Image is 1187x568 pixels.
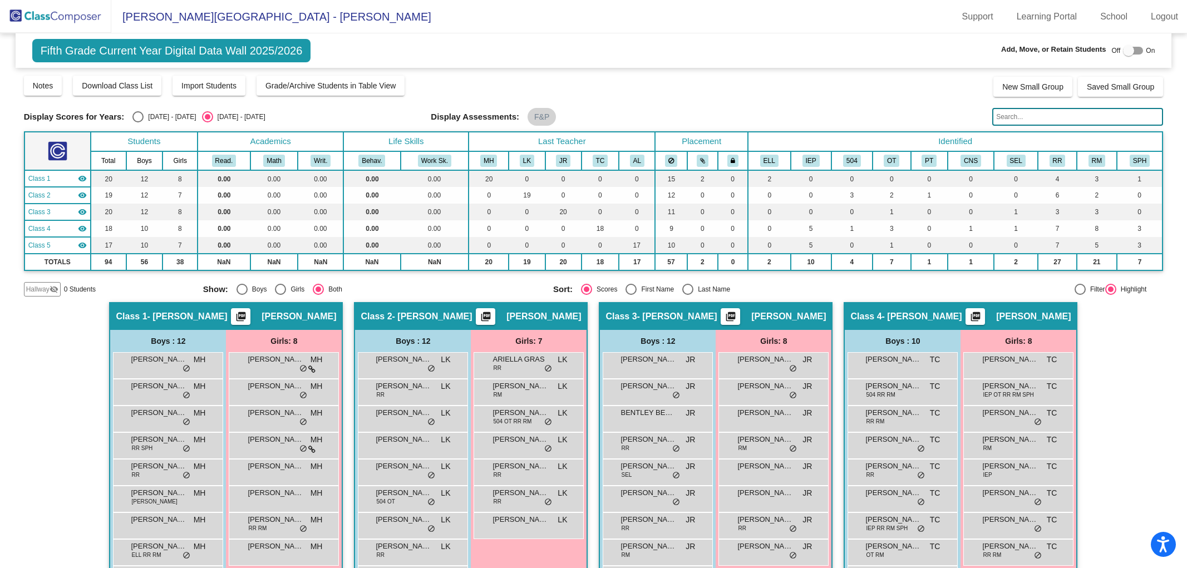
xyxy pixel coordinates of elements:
span: [PERSON_NAME] [131,354,186,365]
button: LK [520,155,534,167]
span: Class 5 [28,240,51,250]
td: 0 [687,204,718,220]
button: JR [556,155,570,167]
td: 7 [1038,237,1077,254]
td: 3 [1077,204,1117,220]
th: Keep away students [655,151,687,170]
button: New Small Group [993,77,1072,97]
div: Boys : 12 [355,330,471,352]
span: Fifth Grade Current Year Digital Data Wall 2025/2026 [32,39,311,62]
td: 3 [1077,170,1117,187]
th: Remedial Reading (Currently Receives) [1038,151,1077,170]
td: 0 [718,237,748,254]
td: NaN [298,254,343,270]
td: Lucas Kownack - Lucas Kownack [24,187,91,204]
span: LK [558,354,567,366]
th: Last Teacher [469,132,655,151]
td: 0.00 [198,237,250,254]
span: Sort: [553,284,573,294]
th: Keep with students [687,151,718,170]
td: 0 [948,237,994,254]
td: 7 [873,254,911,270]
th: Remedial Math (Currently Receives) [1077,151,1117,170]
td: 0 [582,170,619,187]
td: 12 [126,170,163,187]
td: 0 [545,170,582,187]
span: Class 1 [116,311,147,322]
mat-radio-group: Select an option [203,284,545,295]
input: Search... [992,108,1163,126]
button: Grade/Archive Students in Table View [257,76,405,96]
td: 9 [655,220,687,237]
td: 3 [1038,204,1077,220]
button: Print Students Details [721,308,740,325]
td: 20 [545,254,582,270]
td: 0 [911,237,948,254]
a: Logout [1142,8,1187,26]
td: 8 [162,220,197,237]
td: 17 [619,237,655,254]
th: Total [91,151,126,170]
td: 0 [582,204,619,220]
th: 504 Plan (Currently has a 504 Plan) [831,151,873,170]
button: Read. [212,155,237,167]
td: 0 [831,237,873,254]
td: 19 [509,254,545,270]
span: Display Scores for Years: [24,112,125,122]
th: Lucas Kownack [509,151,545,170]
th: Jennifer Rightmyer [545,151,582,170]
div: Filter [1086,284,1105,294]
th: Girls [162,151,197,170]
div: [DATE] - [DATE] [144,112,196,122]
button: RM [1089,155,1105,167]
td: 0.00 [298,187,343,204]
span: Class 4 [850,311,881,322]
td: 8 [162,204,197,220]
td: Tara Coppolo - Tara Coppolo [24,220,91,237]
td: 7 [162,187,197,204]
td: 1 [1117,170,1163,187]
span: Show: [203,284,228,294]
td: 20 [91,170,126,187]
td: 0 [469,204,509,220]
span: 0 Students [64,284,96,294]
span: LK [441,354,450,366]
button: Notes [24,76,62,96]
td: 0.00 [343,170,400,187]
td: 2 [687,254,718,270]
span: Add, Move, or Retain Students [1001,44,1106,55]
td: 12 [655,187,687,204]
button: RR [1050,155,1066,167]
td: 0 [748,220,791,237]
td: 57 [655,254,687,270]
td: 0.00 [401,170,469,187]
mat-icon: picture_as_pdf [969,311,982,327]
td: 0.00 [298,220,343,237]
span: Class 3 [28,207,51,217]
td: 0 [687,220,718,237]
td: 11 [655,204,687,220]
button: SEL [1007,155,1026,167]
td: 0.00 [198,204,250,220]
div: Last Name [693,284,730,294]
button: OT [884,155,899,167]
td: 10 [655,237,687,254]
span: - [PERSON_NAME] [637,311,717,322]
td: 0 [994,237,1038,254]
td: 2 [687,170,718,187]
button: AL [630,155,644,167]
td: 0 [545,237,582,254]
td: 1 [831,220,873,237]
td: 0 [718,170,748,187]
span: Class 4 [28,224,51,234]
mat-icon: visibility [78,174,87,183]
button: 504 [843,155,861,167]
td: 4 [1038,170,1077,187]
td: 0 [469,237,509,254]
td: 7 [162,237,197,254]
a: School [1091,8,1136,26]
button: MH [480,155,497,167]
td: 0.00 [250,204,298,220]
th: Students [91,132,198,151]
span: Grade/Archive Students in Table View [265,81,396,90]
